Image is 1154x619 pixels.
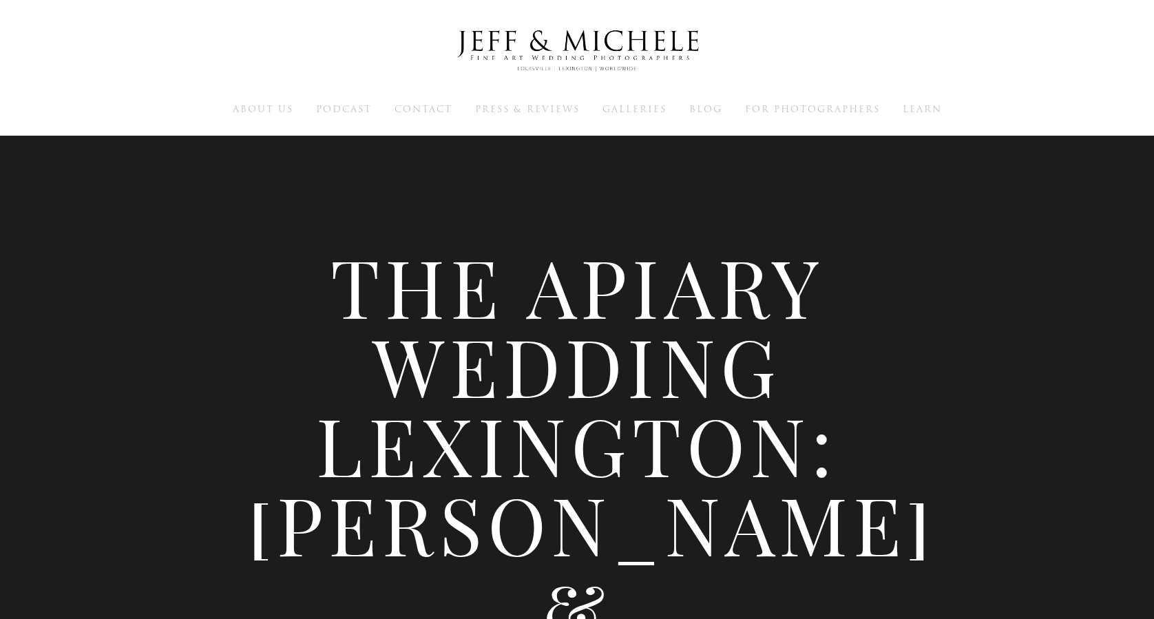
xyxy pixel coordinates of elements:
[395,103,452,115] a: Contact
[475,103,580,116] span: Press & Reviews
[395,103,452,116] span: Contact
[745,103,880,116] span: For Photographers
[439,17,715,85] img: Louisville Wedding Photographers - Jeff & Michele Wedding Photographers
[602,103,667,116] span: Galleries
[602,103,667,115] a: Galleries
[316,103,372,116] span: Podcast
[903,103,942,115] a: Learn
[475,103,580,115] a: Press & Reviews
[689,103,722,116] span: Blog
[903,103,942,116] span: Learn
[689,103,722,115] a: Blog
[233,103,293,116] span: About Us
[316,103,372,115] a: Podcast
[745,103,880,115] a: For Photographers
[233,103,293,115] a: About Us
